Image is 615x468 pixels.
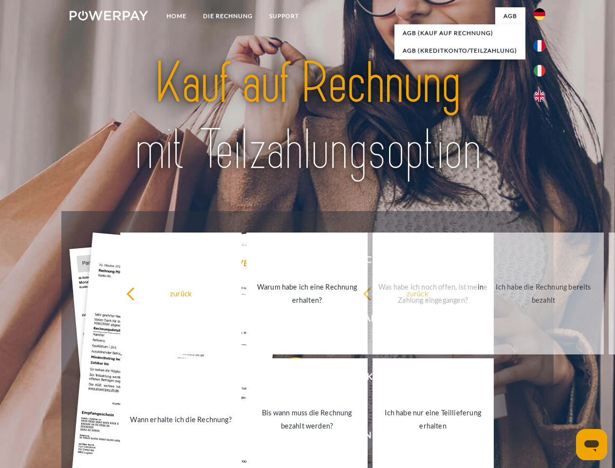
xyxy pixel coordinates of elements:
[93,47,522,187] img: title-powerpay_de.svg
[534,90,545,102] img: en
[70,11,148,20] img: logo-powerpay-white.svg
[126,287,236,300] div: zurück
[489,280,598,307] div: Ich habe die Rechnung bereits bezahlt
[534,40,545,52] img: fr
[252,406,362,432] div: Bis wann muss die Rechnung bezahlt werden?
[576,429,607,460] iframe: Schaltfläche zum Öffnen des Messaging-Fensters
[534,65,545,77] img: it
[495,7,525,25] a: agb
[394,24,525,42] a: AGB (Kauf auf Rechnung)
[126,412,236,426] div: Wann erhalte ich die Rechnung?
[252,280,362,307] div: Warum habe ich eine Rechnung erhalten?
[363,287,472,300] div: zurück
[394,42,525,59] a: AGB (Kreditkonto/Teilzahlung)
[378,406,488,432] div: Ich habe nur eine Teillieferung erhalten
[534,8,545,20] img: de
[195,7,261,25] a: DIE RECHNUNG
[261,7,307,25] a: SUPPORT
[158,7,195,25] a: Home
